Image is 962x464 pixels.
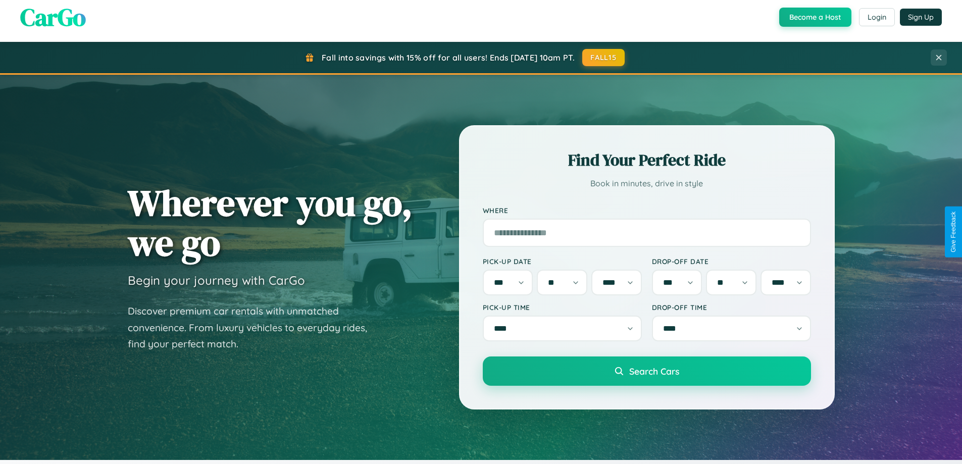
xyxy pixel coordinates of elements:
button: Search Cars [483,356,811,386]
span: CarGo [20,1,86,34]
label: Where [483,206,811,215]
button: Login [859,8,895,26]
p: Discover premium car rentals with unmatched convenience. From luxury vehicles to everyday rides, ... [128,303,380,352]
span: Search Cars [629,366,679,377]
h2: Find Your Perfect Ride [483,149,811,171]
label: Drop-off Time [652,303,811,312]
button: FALL15 [582,49,625,66]
h3: Begin your journey with CarGo [128,273,305,288]
span: Fall into savings with 15% off for all users! Ends [DATE] 10am PT. [322,53,575,63]
label: Pick-up Date [483,257,642,266]
label: Drop-off Date [652,257,811,266]
label: Pick-up Time [483,303,642,312]
p: Book in minutes, drive in style [483,176,811,191]
h1: Wherever you go, we go [128,183,413,263]
button: Become a Host [779,8,851,27]
div: Give Feedback [950,212,957,252]
button: Sign Up [900,9,942,26]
